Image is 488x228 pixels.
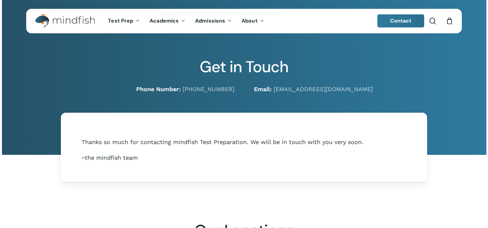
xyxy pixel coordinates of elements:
[183,86,234,92] a: [PHONE_NUMBER]
[150,17,179,24] span: Academics
[108,17,133,24] span: Test Prep
[103,9,269,33] nav: Main Menu
[190,18,237,24] a: Admissions
[145,18,190,24] a: Academics
[274,86,373,92] a: [EMAIL_ADDRESS][DOMAIN_NAME]
[195,17,225,24] span: Admissions
[26,9,462,33] header: Main Menu
[390,17,412,24] span: Contact
[446,17,453,24] a: Cart
[242,17,258,24] span: About
[26,57,462,76] h2: Get in Touch
[136,86,181,92] strong: Phone Number:
[103,18,145,24] a: Test Prep
[377,14,425,27] a: Contact
[237,18,269,24] a: About
[81,138,407,162] div: Thanks so much for contacting mindfish Test Preparation. We will be in touch with you very soon. ...
[254,86,272,92] strong: Email:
